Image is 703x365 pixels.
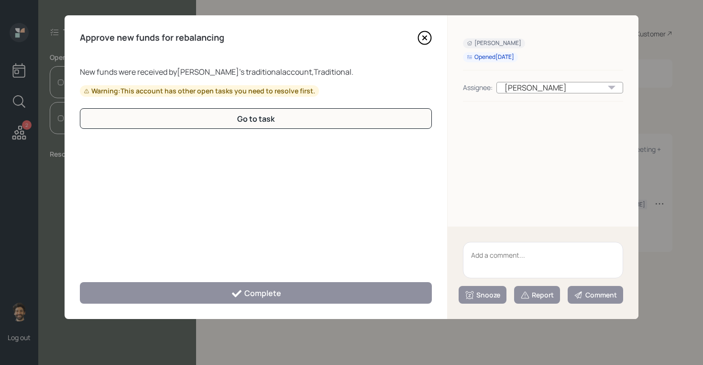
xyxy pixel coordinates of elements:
[467,53,514,61] div: Opened [DATE]
[514,286,560,304] button: Report
[80,108,432,129] button: Go to task
[231,288,281,299] div: Complete
[237,114,275,124] div: Go to task
[574,290,617,300] div: Comment
[80,33,224,43] h4: Approve new funds for rebalancing
[463,82,493,92] div: Assignee:
[568,286,623,304] button: Comment
[459,286,506,304] button: Snooze
[80,282,432,304] button: Complete
[84,86,315,96] div: Warning: This account has other open tasks you need to resolve first.
[467,39,521,47] div: [PERSON_NAME]
[80,66,432,78] div: New funds were received by [PERSON_NAME] 's traditional account, Traditional .
[520,290,554,300] div: Report
[465,290,500,300] div: Snooze
[496,82,623,93] div: [PERSON_NAME]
